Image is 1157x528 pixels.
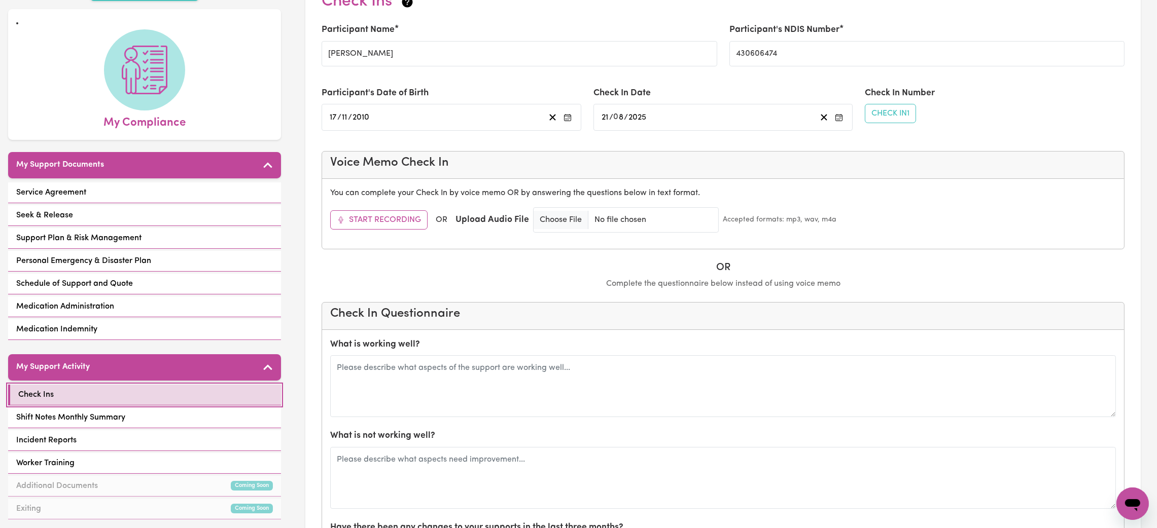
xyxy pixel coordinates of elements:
[16,411,125,424] span: Shift Notes Monthly Summary
[16,278,133,290] span: Schedule of Support and Quote
[436,214,447,226] span: OR
[337,113,341,122] span: /
[322,261,1125,274] h5: OR
[322,87,429,100] label: Participant's Date of Birth
[330,307,1116,321] h4: Check In Questionnaire
[348,113,352,122] span: /
[16,362,90,372] h5: My Support Activity
[231,504,273,513] small: Coming Soon
[865,87,935,100] label: Check In Number
[330,210,428,230] button: Start Recording
[16,29,273,132] a: My Compliance
[8,430,281,451] a: Incident Reports
[865,104,916,123] button: Check In1
[593,87,651,100] label: Check In Date
[8,152,281,178] button: My Support Documents
[330,429,435,442] label: What is not working well?
[624,113,628,122] span: /
[8,385,281,405] a: Check Ins
[614,110,624,124] input: --
[16,480,98,492] span: Additional Documents
[8,499,281,519] a: ExitingComing Soon
[1116,487,1149,520] iframe: Button to launch messaging window, conversation in progress
[729,23,839,36] label: Participant's NDIS Number
[322,23,395,36] label: Participant Name
[103,110,186,132] span: My Compliance
[18,389,54,401] span: Check Ins
[16,503,41,515] span: Exiting
[455,213,529,227] label: Upload Audio File
[723,214,836,225] small: Accepted formats: mp3, wav, m4a
[16,457,75,469] span: Worker Training
[8,296,281,317] a: Medication Administration
[341,110,348,124] input: --
[628,110,647,124] input: ----
[8,274,281,294] a: Schedule of Support and Quote
[16,160,104,170] h5: My Support Documents
[609,113,613,122] span: /
[8,319,281,340] a: Medication Indemnity
[8,182,281,203] a: Service Agreement
[330,187,1116,199] p: You can complete your Check In by voice memo OR by answering the questions below in text format.
[330,156,1116,170] h4: Voice Memo Check In
[8,354,281,381] button: My Support Activity
[601,110,609,124] input: --
[8,205,281,226] a: Seek & Release
[16,434,77,446] span: Incident Reports
[8,476,281,497] a: Additional DocumentsComing Soon
[231,481,273,491] small: Coming Soon
[613,114,618,122] span: 0
[8,407,281,428] a: Shift Notes Monthly Summary
[8,251,281,272] a: Personal Emergency & Disaster Plan
[16,300,114,313] span: Medication Administration
[8,453,281,474] a: Worker Training
[16,209,73,221] span: Seek & Release
[16,255,151,267] span: Personal Emergency & Disaster Plan
[329,110,337,124] input: --
[16,232,142,244] span: Support Plan & Risk Management
[322,278,1125,290] p: Complete the questionnaire below instead of using voice memo
[330,338,420,351] label: What is working well?
[16,186,86,199] span: Service Agreement
[16,323,97,335] span: Medication Indemnity
[352,110,370,124] input: ----
[8,228,281,249] a: Support Plan & Risk Management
